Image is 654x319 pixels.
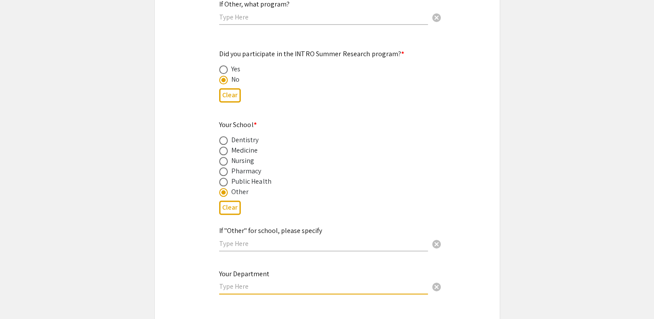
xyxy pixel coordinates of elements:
[219,49,405,58] mat-label: Did you participate in the INTRO Summer Research program?
[428,8,445,26] button: Clear
[231,187,249,197] div: Other
[231,74,239,85] div: No
[219,88,241,102] button: Clear
[219,201,241,215] button: Clear
[431,239,442,249] span: cancel
[219,13,428,22] input: Type Here
[219,120,257,129] mat-label: Your School
[219,269,269,278] mat-label: Your Department
[231,166,262,176] div: Pharmacy
[219,282,428,291] input: Type Here
[219,239,428,248] input: Type Here
[428,278,445,295] button: Clear
[428,235,445,252] button: Clear
[219,226,322,235] mat-label: If "Other" for school, please specify
[231,176,271,187] div: Public Health
[6,280,37,313] iframe: Chat
[231,135,259,145] div: Dentistry
[231,64,240,74] div: Yes
[231,156,255,166] div: Nursing
[231,145,258,156] div: Medicine
[431,282,442,292] span: cancel
[431,13,442,23] span: cancel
